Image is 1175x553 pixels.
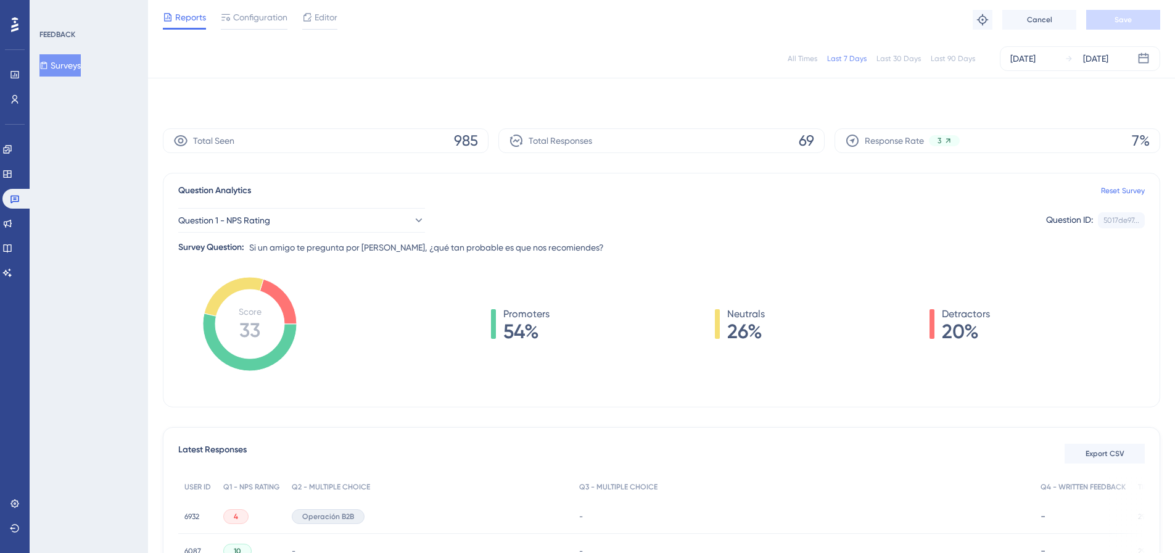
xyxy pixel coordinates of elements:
div: - [1041,510,1126,522]
span: Configuration [233,10,287,25]
button: Question 1 - NPS Rating [178,208,425,233]
span: Promoters [503,307,550,322]
tspan: Score [239,307,262,317]
span: Total Responses [529,133,592,148]
tspan: 33 [239,318,260,342]
div: Last 30 Days [876,54,921,64]
span: Question 1 - NPS Rating [178,213,270,228]
div: FEEDBACK [39,30,75,39]
span: USER ID [184,482,211,492]
span: Question Analytics [178,183,251,198]
span: Neutrals [727,307,765,322]
span: 69 [799,131,814,151]
span: Si un amigo te pregunta por [PERSON_NAME], ¿qué tan probable es que nos recomiendes? [249,240,604,255]
span: Response Rate [865,133,924,148]
button: Save [1086,10,1160,30]
span: Latest Responses [178,443,247,465]
div: All Times [788,54,817,64]
span: Operación B2B [302,512,354,522]
span: Q3 - MULTIPLE CHOICE [579,482,658,492]
span: Reports [175,10,206,25]
button: Export CSV [1065,444,1145,464]
span: - [579,512,583,522]
span: 6932 [184,512,199,522]
button: Surveys [39,54,81,77]
span: Save [1115,15,1132,25]
span: 985 [454,131,478,151]
span: Total Seen [193,133,234,148]
div: Survey Question: [178,240,244,255]
div: 5017de97... [1103,215,1139,225]
div: Last 7 Days [827,54,867,64]
span: TIME [1138,482,1153,492]
span: 20% [942,322,990,341]
span: 7% [1132,131,1150,151]
div: Last 90 Days [931,54,975,64]
span: 54% [503,322,550,341]
span: 26% [727,322,765,341]
div: Question ID: [1046,212,1093,228]
span: Detractors [942,307,990,322]
span: Q2 - MULTIPLE CHOICE [292,482,370,492]
span: Q1 - NPS RATING [223,482,279,492]
a: Reset Survey [1101,186,1145,196]
span: 3 [938,136,941,146]
button: Cancel [1002,10,1076,30]
div: [DATE] [1010,51,1036,66]
span: Editor [315,10,337,25]
span: Cancel [1027,15,1052,25]
div: [DATE] [1083,51,1108,66]
span: Q4 - WRITTEN FEEDBACK [1041,482,1126,492]
span: 4 [234,512,238,522]
span: Export CSV [1086,449,1124,459]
